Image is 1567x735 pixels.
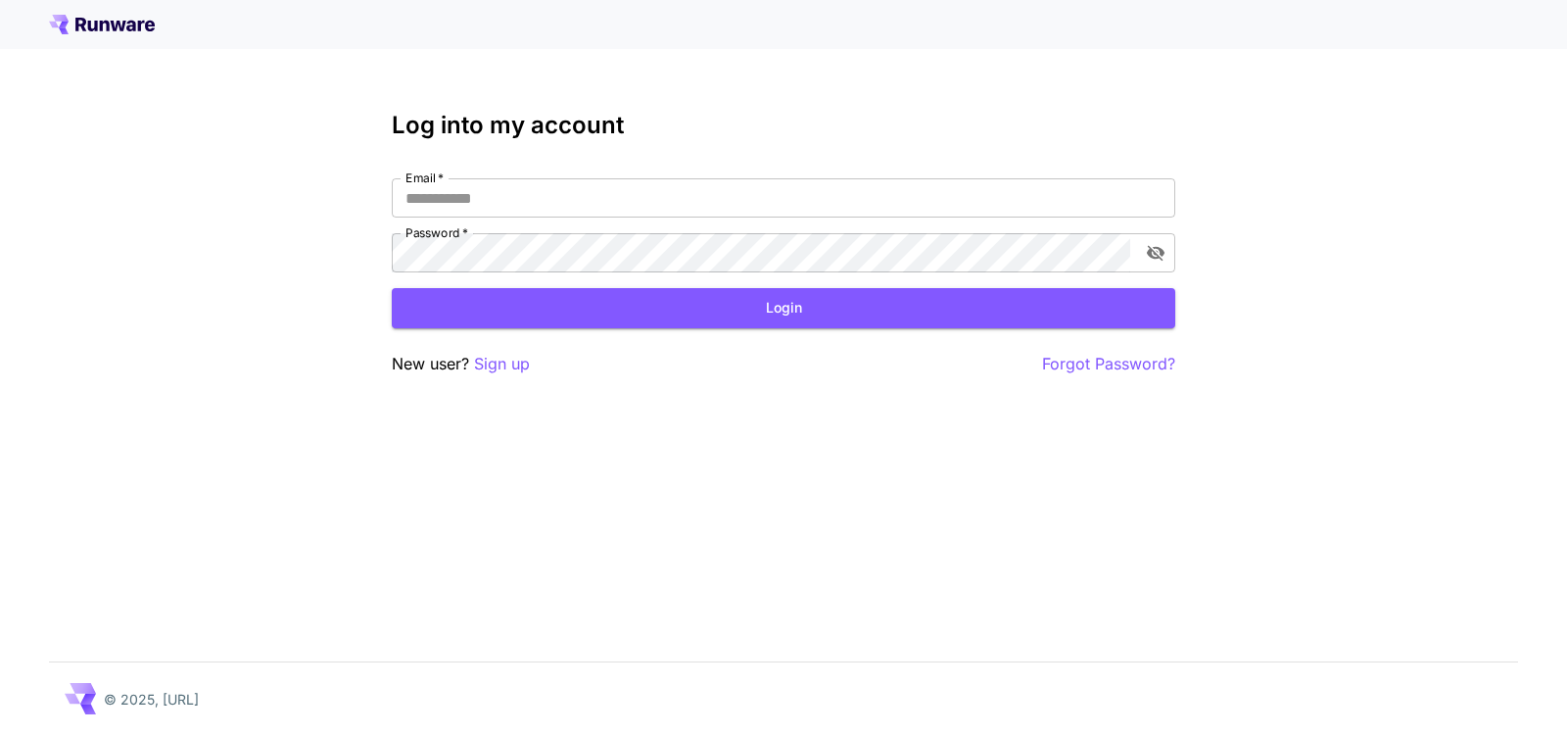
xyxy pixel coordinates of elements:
p: © 2025, [URL] [104,689,199,710]
button: Sign up [474,352,530,376]
label: Password [405,224,468,241]
h3: Log into my account [392,112,1175,139]
label: Email [405,170,444,186]
button: Forgot Password? [1042,352,1175,376]
p: New user? [392,352,530,376]
button: toggle password visibility [1138,235,1173,270]
button: Login [392,288,1175,328]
